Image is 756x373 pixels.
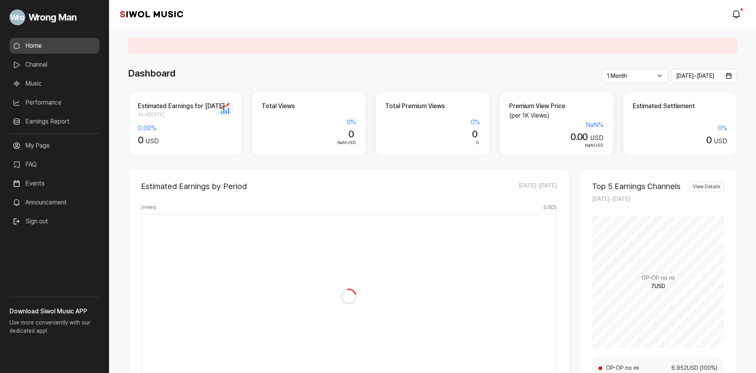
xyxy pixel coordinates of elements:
a: Performance [9,95,100,111]
a: Announcement [9,195,100,210]
a: View Details [689,182,724,192]
span: ( views ) [141,204,156,211]
h2: Estimated Earnings by Period [141,182,247,191]
span: 6.952 USD [661,364,699,372]
span: 0 [138,134,143,146]
h2: Estimated Settlement [633,101,727,111]
span: 0 [348,128,354,140]
span: ( 100 %) [699,364,718,372]
span: 7 USD [651,282,665,291]
span: OP-OP no mi [641,274,675,282]
div: USD [633,135,727,146]
div: USD [509,131,604,143]
span: 0.00 [570,131,588,142]
div: 0 % [385,118,480,127]
a: Music [9,76,100,92]
div: USD [138,135,232,146]
a: Earnings Report [9,114,100,129]
span: NaN [585,142,594,148]
p: (per 1K Views) [509,111,604,120]
div: 0.00 % [138,124,232,133]
span: 0 [706,134,711,146]
div: USD [261,139,356,146]
span: 1 Month [607,73,627,79]
p: Use more conveniently with our dedicated app! [9,316,100,341]
h2: Total Views [261,101,356,111]
span: As of [DATE] [138,111,232,118]
h2: Total Premium Views [385,101,480,111]
a: Events [9,176,100,191]
span: 0 [472,128,477,140]
h2: Premium View Price [509,101,604,111]
a: modal.notifications [729,6,745,22]
span: Wrong Man [28,10,77,24]
a: FAQ [9,157,100,172]
button: [DATE]~[DATE] [671,69,737,83]
span: [DATE] ~ [DATE] [592,196,630,202]
h2: Top 5 Earnings Channels [592,182,681,191]
div: NaN % [509,120,604,130]
div: 0 % [261,118,356,127]
span: [DATE] ~ [DATE] [676,73,714,79]
span: OP-OP no mi [606,364,661,372]
a: Channel [9,57,100,73]
a: Home [9,38,100,54]
a: My Page [9,138,100,154]
h3: Download Siwol Music APP [9,307,100,316]
h1: Dashboard [128,66,175,81]
span: NaN [337,140,346,145]
a: Go to My Profile [9,6,100,28]
div: 0 % [633,124,727,133]
span: [DATE] ~ [DATE] [519,182,557,191]
div: USD [509,142,604,149]
button: Sign out [9,214,51,229]
span: 0 [476,140,479,145]
h2: Estimated Earnings for [DATE] [138,101,232,111]
span: ( USD ) [543,204,557,211]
